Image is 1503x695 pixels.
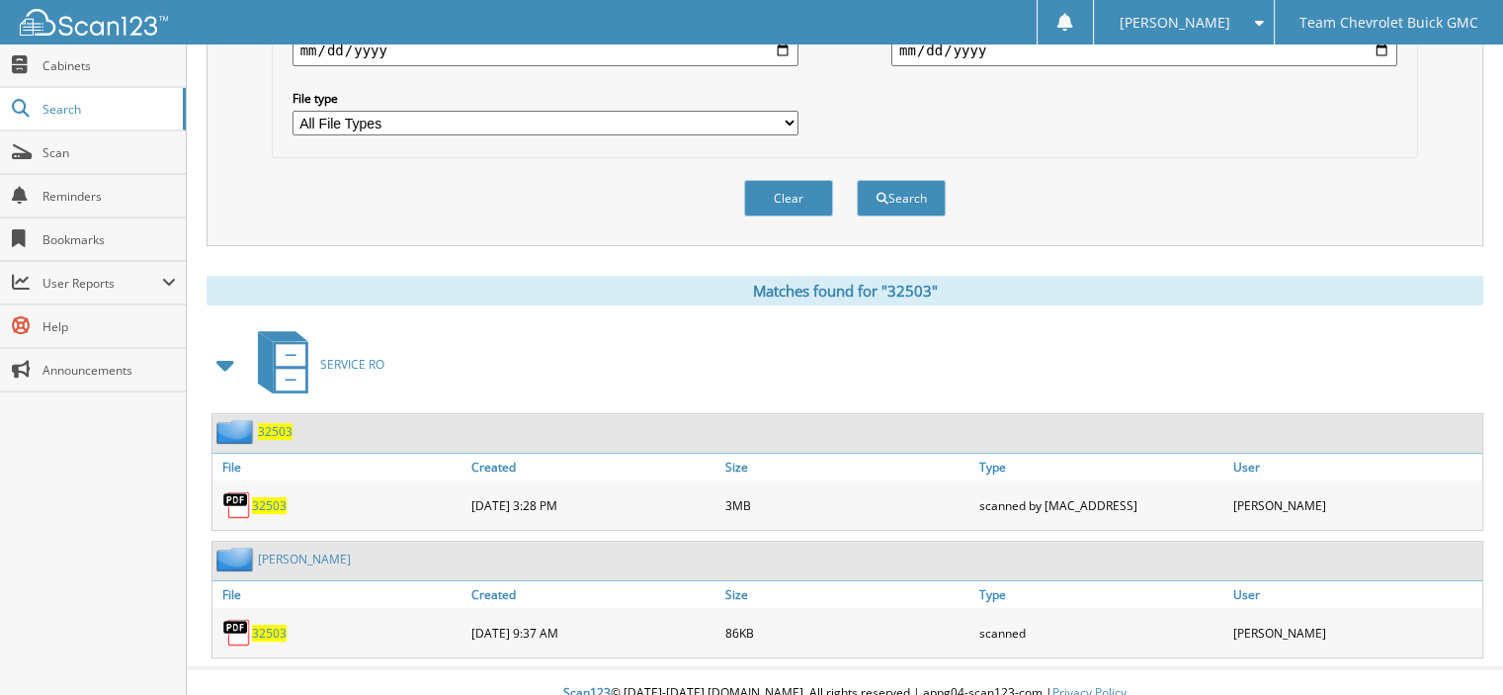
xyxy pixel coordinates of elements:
[720,485,974,525] div: 3MB
[1119,17,1229,29] span: [PERSON_NAME]
[974,485,1228,525] div: scanned by [MAC_ADDRESS]
[974,613,1228,652] div: scanned
[42,101,173,118] span: Search
[252,497,287,514] a: 32503
[222,490,252,520] img: PDF.png
[20,9,168,36] img: scan123-logo-white.svg
[1228,613,1482,652] div: [PERSON_NAME]
[1228,485,1482,525] div: [PERSON_NAME]
[212,581,466,608] a: File
[1299,17,1478,29] span: Team Chevrolet Buick GMC
[246,325,384,403] a: SERVICE RO
[42,275,162,292] span: User Reports
[42,57,176,74] span: Cabinets
[466,485,720,525] div: [DATE] 3:28 PM
[258,423,292,440] a: 32503
[212,454,466,480] a: File
[744,180,833,217] button: Clear
[42,318,176,335] span: Help
[891,35,1397,66] input: end
[252,625,287,642] a: 32503
[720,581,974,608] a: Size
[720,454,974,480] a: Size
[207,276,1483,305] div: Matches found for "32503"
[1228,581,1482,608] a: User
[42,362,176,379] span: Announcements
[1228,454,1482,480] a: User
[216,547,258,571] img: folder2.png
[720,613,974,652] div: 86KB
[292,90,798,107] label: File type
[42,144,176,161] span: Scan
[466,454,720,480] a: Created
[857,180,946,217] button: Search
[216,419,258,444] img: folder2.png
[222,618,252,648] img: PDF.png
[42,188,176,205] span: Reminders
[320,356,384,373] span: SERVICE RO
[974,581,1228,608] a: Type
[466,581,720,608] a: Created
[1404,600,1503,695] iframe: Chat Widget
[42,231,176,248] span: Bookmarks
[258,551,351,567] a: [PERSON_NAME]
[974,454,1228,480] a: Type
[292,35,798,66] input: start
[466,613,720,652] div: [DATE] 9:37 AM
